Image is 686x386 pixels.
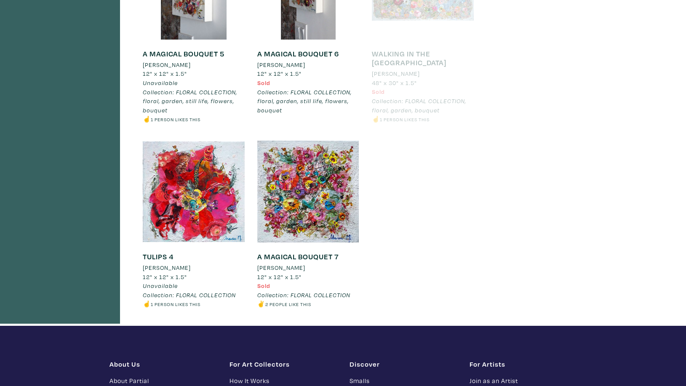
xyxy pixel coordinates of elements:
[257,263,359,272] a: [PERSON_NAME]
[265,301,311,307] small: 2 people like this
[143,291,236,299] em: Collection: FLORAL COLLECTION
[143,79,178,87] span: Unavailable
[151,301,200,307] small: 1 person likes this
[257,49,339,59] a: A MAGICAL BOUQUET 6
[257,263,305,272] li: [PERSON_NAME]
[257,88,352,114] em: Collection: FLORAL COLLECTION, floral, garden, still life, flowers, bouquet
[470,376,577,386] a: Join as an Artist
[143,60,245,69] a: [PERSON_NAME]
[257,252,339,261] a: A MAGICAL BOUQUET 7
[230,360,337,368] h1: For Art Collectors
[372,88,385,96] span: Sold
[372,69,474,78] a: [PERSON_NAME]
[143,60,191,69] li: [PERSON_NAME]
[257,299,359,309] li: ✌️
[350,360,457,368] h1: Discover
[372,79,417,87] span: 48" x 30" x 1.5"
[470,360,577,368] h1: For Artists
[143,299,245,309] li: ☝️
[257,60,305,69] li: [PERSON_NAME]
[143,252,174,261] a: TULIPS 4
[143,69,187,77] span: 12" x 12" x 1.5"
[257,69,302,77] span: 12" x 12" x 1.5"
[151,116,200,122] small: 1 person likes this
[143,263,191,272] li: [PERSON_NAME]
[143,49,224,59] a: A MAGICAL BOUQUET 5
[143,88,237,114] em: Collection: FLORAL COLLECTION, floral, garden, still life, flowers, bouquet
[257,60,359,69] a: [PERSON_NAME]
[372,49,446,68] a: WALKING IN THE [GEOGRAPHIC_DATA]
[143,282,178,290] span: Unavailable
[372,69,420,78] li: [PERSON_NAME]
[143,263,245,272] a: [PERSON_NAME]
[350,376,457,386] a: Smalls
[372,114,474,124] li: ☝️
[109,376,217,386] a: About Partial
[257,79,270,87] span: Sold
[380,116,430,122] small: 1 person likes this
[257,273,302,281] span: 12" x 12" x 1.5"
[257,282,270,290] span: Sold
[109,360,217,368] h1: About Us
[257,291,350,299] em: Collection: FLORAL COLLECTION
[143,273,187,281] span: 12" x 12" x 1.5"
[230,376,337,386] a: How It Works
[143,114,245,124] li: ☝️
[372,97,466,114] em: Collection: FLORAL COLLECTION, floral, garden, bouquet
